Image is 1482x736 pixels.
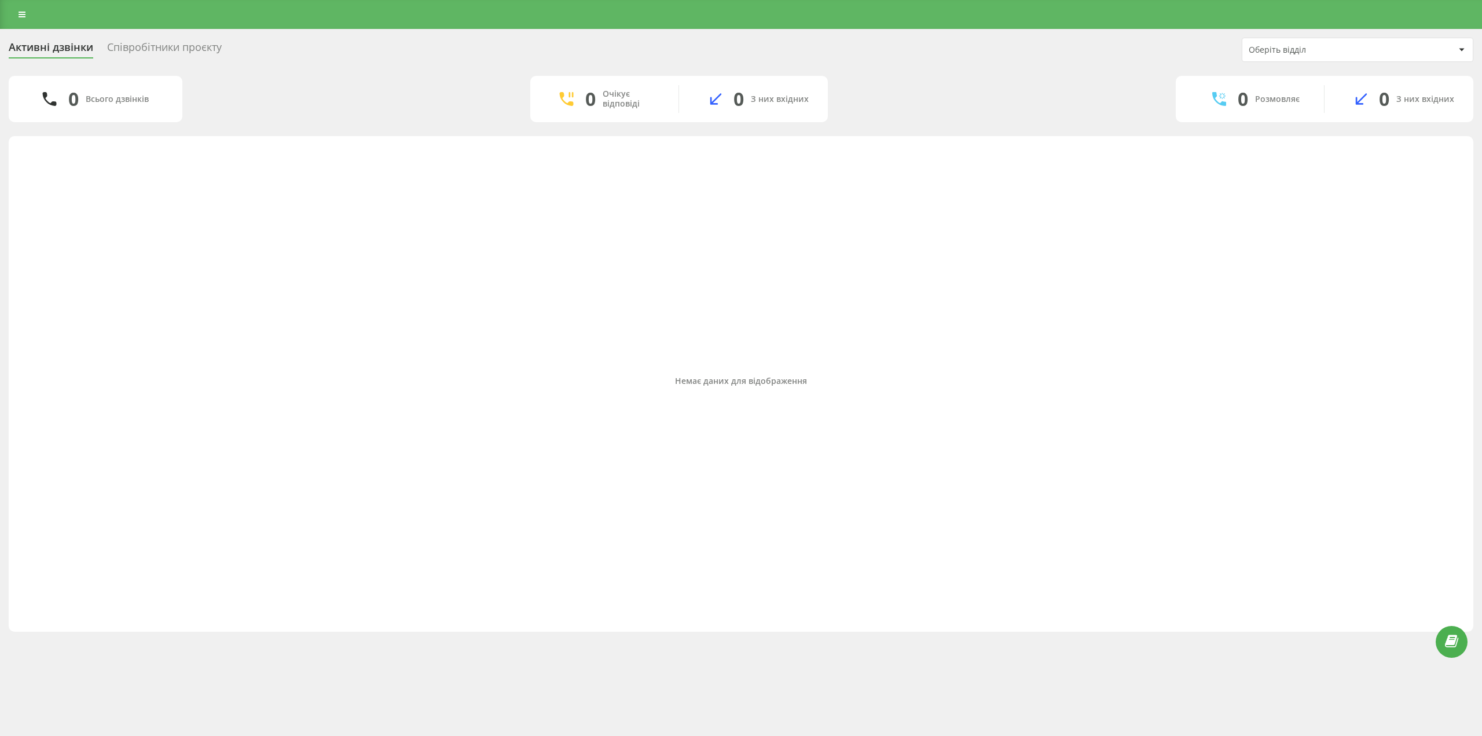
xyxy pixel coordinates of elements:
div: З них вхідних [1396,94,1454,104]
div: Розмовляє [1255,94,1300,104]
div: Очікує відповіді [603,89,661,109]
div: Співробітники проєкту [107,41,222,59]
div: 0 [68,88,79,110]
div: 0 [733,88,744,110]
div: Оберіть відділ [1249,45,1387,55]
div: Активні дзвінки [9,41,93,59]
div: Всього дзвінків [86,94,149,104]
div: 0 [1379,88,1389,110]
div: 0 [585,88,596,110]
div: 0 [1238,88,1248,110]
div: З них вхідних [751,94,809,104]
div: Немає даних для відображення [18,376,1464,386]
